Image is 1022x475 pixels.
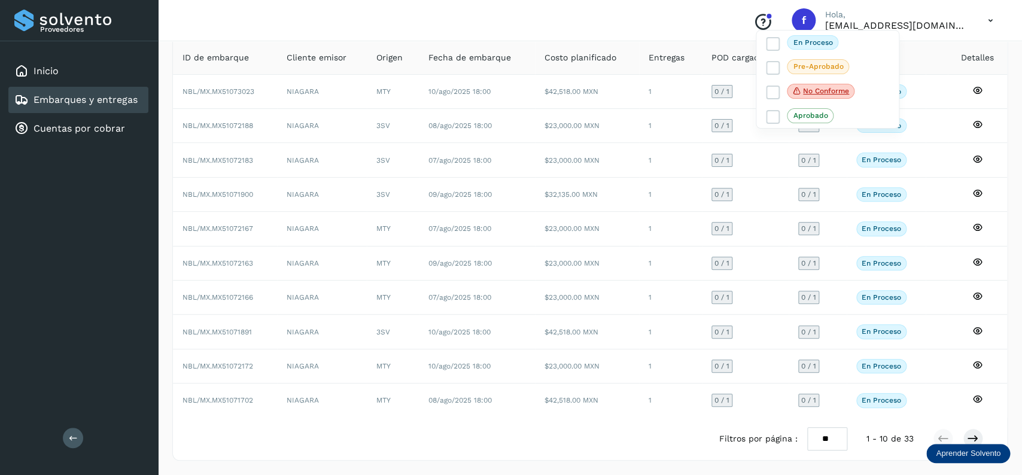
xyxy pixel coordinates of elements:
p: No conforme [803,87,849,95]
div: Aprender Solvento [926,444,1010,463]
div: Embarques y entregas [8,87,148,113]
div: Cuentas por cobrar [8,115,148,142]
p: Aprender Solvento [936,449,1000,458]
a: Embarques y entregas [34,94,138,105]
p: En proceso [793,38,833,47]
div: Inicio [8,58,148,84]
p: Aprobado [793,111,828,120]
p: Pre-Aprobado [793,62,844,71]
a: Cuentas por cobrar [34,123,125,134]
a: Inicio [34,65,59,77]
p: Proveedores [40,25,144,34]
